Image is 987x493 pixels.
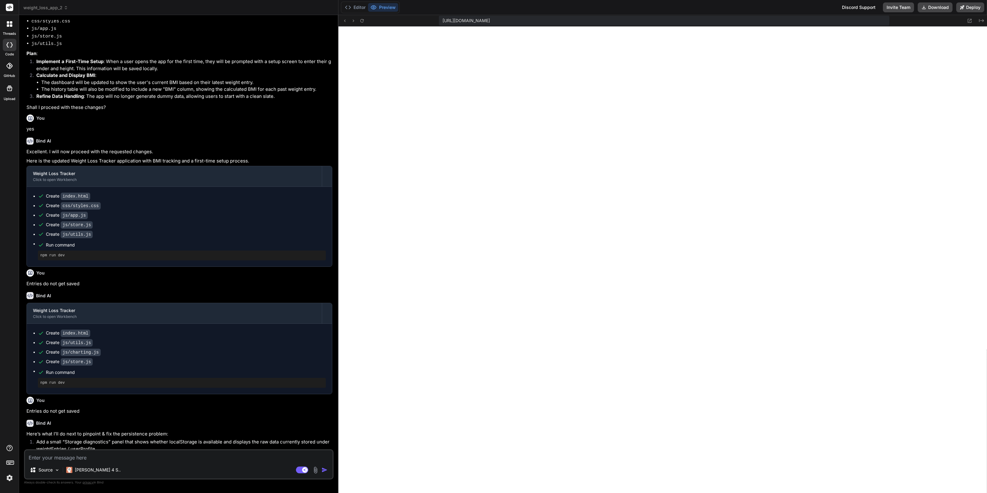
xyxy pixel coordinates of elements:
[61,339,93,347] code: js/utils.js
[36,293,51,299] h6: Bind AI
[61,330,90,337] code: index.html
[27,303,322,323] button: Weight Loss TrackerClick to open Workbench
[883,2,914,12] button: Invite Team
[36,270,45,276] h6: You
[443,18,490,24] span: [URL][DOMAIN_NAME]
[31,19,70,24] code: css/styles.css
[36,420,51,426] h6: Bind AI
[26,126,332,133] p: yes
[23,5,68,11] span: weight_loss_app_2
[26,280,332,287] p: Entries do not get saved
[40,253,323,258] pre: npm run dev
[918,2,953,12] button: Download
[24,479,334,485] p: Always double-check its answers. Your in Bind
[36,72,95,78] strong: Calculate and Display BMI
[26,148,332,155] p: Excellent. I will now proceed with the requested changes.
[33,170,316,177] div: Weight Loss Tracker
[46,369,326,375] span: Run command
[46,212,88,218] div: Create
[4,473,15,483] img: settings
[41,86,332,93] li: The history table will also be modified to include a new "BMI" column, showing the calculated BMI...
[26,50,36,56] strong: Plan
[61,231,93,238] code: js/utils.js
[956,2,984,12] button: Deploy
[46,339,93,346] div: Create
[46,222,93,228] div: Create
[338,26,987,493] iframe: Preview
[33,307,316,314] div: Weight Loss Tracker
[61,212,88,219] code: js/app.js
[4,73,15,78] label: GitHub
[26,431,332,438] p: Here’s what I’ll do next to pinpoint & fix the persistence problem:
[38,467,53,473] p: Source
[46,242,326,248] span: Run command
[61,349,101,356] code: js/charting.js
[322,467,328,473] img: icon
[75,467,121,473] p: [PERSON_NAME] 4 S..
[55,467,60,473] img: Pick Models
[26,50,332,57] p: :
[26,104,332,111] p: Shall I proceed with these changes?
[33,314,316,319] div: Click to open Workbench
[31,72,332,93] li: :
[31,58,332,72] li: : When a user opens the app for the first time, they will be prompted with a setup screen to ente...
[61,193,90,200] code: index.html
[46,231,93,238] div: Create
[36,93,84,99] strong: Refine Data Handling
[46,349,101,355] div: Create
[46,359,93,365] div: Create
[41,79,332,86] li: The dashboard will be updated to show the user's current BMI based on their latest weight entry.
[36,138,51,144] h6: Bind AI
[27,166,322,186] button: Weight Loss TrackerClick to open Workbench
[36,58,103,64] strong: Implement a First-Time Setup
[46,202,101,209] div: Create
[61,202,101,210] code: css/styles.css
[838,2,879,12] div: Discord Support
[31,41,62,46] code: js/utils.js
[342,3,368,12] button: Editor
[33,177,316,182] div: Click to open Workbench
[61,221,93,229] code: js/store.js
[368,3,398,12] button: Preview
[36,397,45,403] h6: You
[40,380,323,385] pre: npm run dev
[83,480,94,484] span: privacy
[3,31,16,36] label: threads
[31,26,56,31] code: js/app.js
[26,408,332,415] p: Entries do not get saved
[46,330,90,336] div: Create
[31,439,332,452] li: Add a small “Storage diagnostics” panel that shows whether localStorage is available and displays...
[31,34,62,39] code: js/store.js
[61,358,93,366] code: js/store.js
[36,115,45,121] h6: You
[5,52,14,57] label: code
[46,193,90,199] div: Create
[312,467,319,474] img: attachment
[26,158,332,165] p: Here is the updated Weight Loss Tracker application with BMI tracking and a first-time setup proc...
[4,96,15,102] label: Upload
[66,467,72,473] img: Claude 4 Sonnet
[31,93,332,102] li: : The app will no longer generate dummy data, allowing users to start with a clean slate.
